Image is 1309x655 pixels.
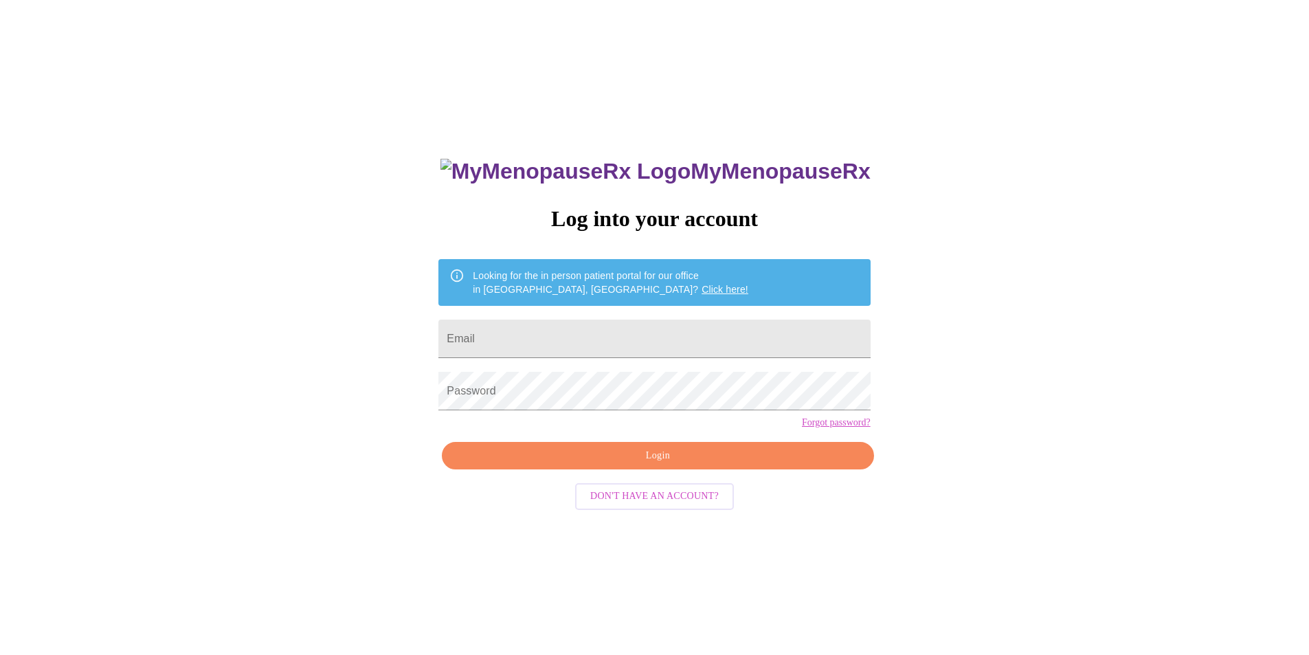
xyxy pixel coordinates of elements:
h3: Log into your account [438,206,870,232]
button: Login [442,442,873,470]
button: Don't have an account? [575,483,734,510]
img: MyMenopauseRx Logo [440,159,691,184]
h3: MyMenopauseRx [440,159,871,184]
div: Looking for the in person patient portal for our office in [GEOGRAPHIC_DATA], [GEOGRAPHIC_DATA]? [473,263,748,302]
span: Login [458,447,858,465]
a: Click here! [702,284,748,295]
a: Don't have an account? [572,489,737,501]
a: Forgot password? [802,417,871,428]
span: Don't have an account? [590,488,719,505]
